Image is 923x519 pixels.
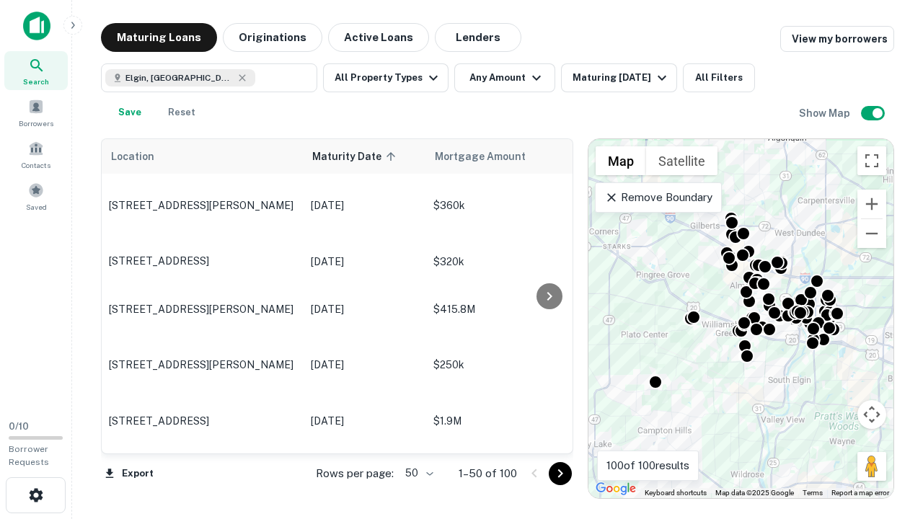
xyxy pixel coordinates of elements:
[125,71,234,84] span: Elgin, [GEOGRAPHIC_DATA], [GEOGRAPHIC_DATA]
[107,98,153,127] button: Save your search to get updates of matches that match your search criteria.
[399,463,436,484] div: 50
[311,198,419,213] p: [DATE]
[588,139,893,498] div: 0 0
[857,146,886,175] button: Toggle fullscreen view
[573,69,671,86] div: Maturing [DATE]
[4,177,68,216] a: Saved
[9,421,29,432] span: 0 / 10
[19,117,53,129] span: Borrowers
[549,462,572,485] button: Go to next page
[102,139,304,174] th: Location
[433,254,578,270] p: $320k
[109,254,296,267] p: [STREET_ADDRESS]
[715,489,794,497] span: Map data ©2025 Google
[311,413,419,429] p: [DATE]
[851,358,923,427] iframe: Chat Widget
[592,479,640,498] a: Open this area in Google Maps (opens a new window)
[606,457,689,474] p: 100 of 100 results
[780,26,894,52] a: View my borrowers
[435,148,544,165] span: Mortgage Amount
[26,201,47,213] span: Saved
[604,189,712,206] p: Remove Boundary
[857,452,886,481] button: Drag Pegman onto the map to open Street View
[23,76,49,87] span: Search
[304,139,426,174] th: Maturity Date
[646,146,717,175] button: Show satellite imagery
[799,105,852,121] h6: Show Map
[109,199,296,212] p: [STREET_ADDRESS][PERSON_NAME]
[9,444,49,467] span: Borrower Requests
[454,63,555,92] button: Any Amount
[592,479,640,498] img: Google
[23,12,50,40] img: capitalize-icon.png
[857,190,886,218] button: Zoom in
[433,301,578,317] p: $415.8M
[857,219,886,248] button: Zoom out
[109,303,296,316] p: [STREET_ADDRESS][PERSON_NAME]
[433,413,578,429] p: $1.9M
[312,148,400,165] span: Maturity Date
[831,489,889,497] a: Report a map error
[683,63,755,92] button: All Filters
[433,357,578,373] p: $250k
[426,139,585,174] th: Mortgage Amount
[311,301,419,317] p: [DATE]
[561,63,677,92] button: Maturing [DATE]
[311,357,419,373] p: [DATE]
[435,23,521,52] button: Lenders
[159,98,205,127] button: Reset
[459,465,517,482] p: 1–50 of 100
[645,488,707,498] button: Keyboard shortcuts
[311,254,419,270] p: [DATE]
[803,489,823,497] a: Terms
[110,148,154,165] span: Location
[22,159,50,171] span: Contacts
[4,93,68,132] a: Borrowers
[101,463,157,484] button: Export
[328,23,429,52] button: Active Loans
[101,23,217,52] button: Maturing Loans
[223,23,322,52] button: Originations
[323,63,449,92] button: All Property Types
[4,51,68,90] a: Search
[109,358,296,371] p: [STREET_ADDRESS][PERSON_NAME]
[433,198,578,213] p: $360k
[4,135,68,174] a: Contacts
[109,414,296,427] p: [STREET_ADDRESS]
[596,146,646,175] button: Show street map
[316,465,394,482] p: Rows per page:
